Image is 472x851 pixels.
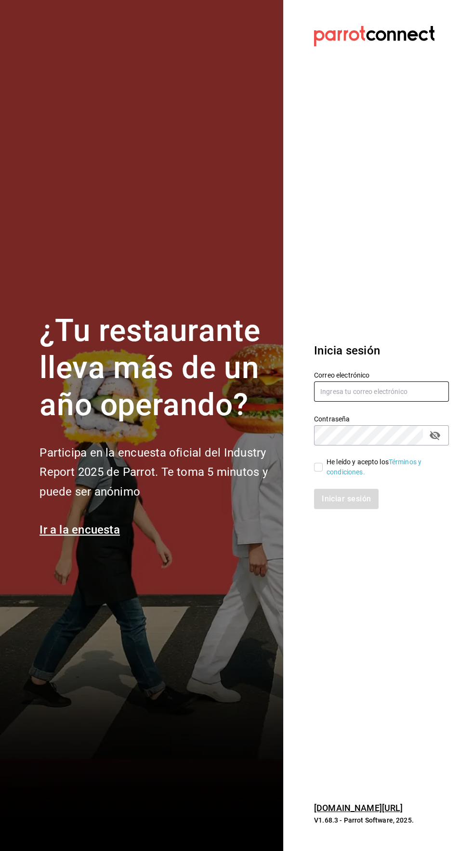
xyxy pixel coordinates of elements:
h1: ¿Tu restaurante lleva más de un año operando? [39,313,272,423]
a: [DOMAIN_NAME][URL] [314,803,403,813]
div: He leído y acepto los [327,457,441,477]
h2: Participa en la encuesta oficial del Industry Report 2025 de Parrot. Te toma 5 minutos y puede se... [39,443,272,502]
label: Correo electrónico [314,372,449,379]
button: passwordField [427,427,443,444]
input: Ingresa tu correo electrónico [314,381,449,402]
label: Contraseña [314,416,449,422]
p: V1.68.3 - Parrot Software, 2025. [314,815,449,825]
a: Ir a la encuesta [39,523,120,537]
h3: Inicia sesión [314,342,449,359]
